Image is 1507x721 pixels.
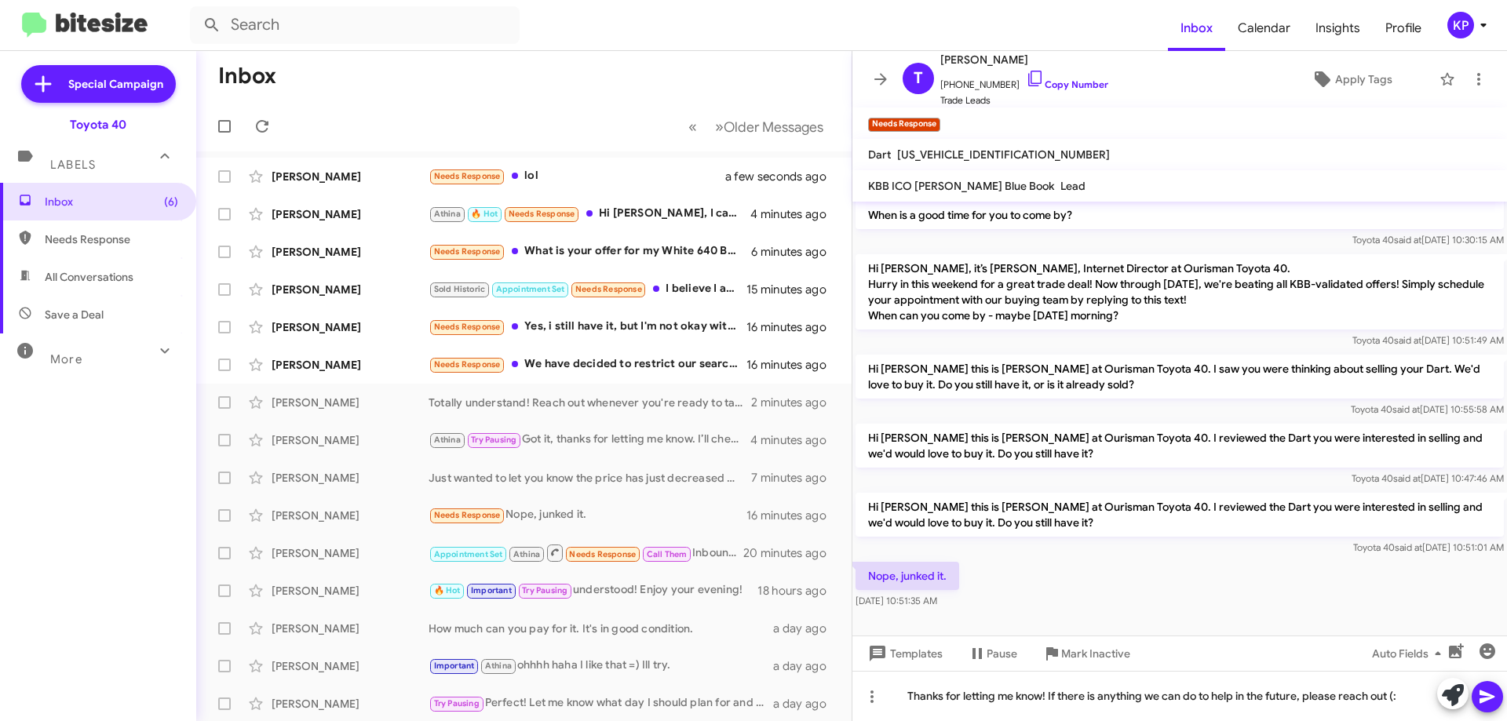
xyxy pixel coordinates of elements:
[955,639,1030,668] button: Pause
[1395,541,1422,553] span: said at
[429,431,750,449] div: Got it, thanks for letting me know. I’ll check back with you after [DATE] to see where things sta...
[272,244,429,260] div: [PERSON_NAME]
[1168,5,1225,51] a: Inbox
[434,284,486,294] span: Sold Historic
[164,194,178,209] span: (6)
[429,506,746,524] div: Nope, junked it.
[50,158,96,172] span: Labels
[1026,78,1108,90] a: Copy Number
[746,319,839,335] div: 16 minutes ago
[750,206,839,222] div: 4 minutes ago
[50,352,82,366] span: More
[940,69,1108,93] span: [PHONE_NUMBER]
[471,585,512,595] span: Important
[1359,639,1460,668] button: Auto Fields
[272,545,429,561] div: [PERSON_NAME]
[1225,5,1303,51] a: Calendar
[746,282,839,297] div: 15 minutes ago
[45,269,133,285] span: All Conversations
[429,395,751,410] div: Totally understand! Reach out whenever you're ready to take the next step! I'm happy to help!
[429,694,773,712] div: Perfect! Let me know what day I should plan for and I will get you taken care of! Thank you
[773,621,839,636] div: a day ago
[272,169,429,184] div: [PERSON_NAME]
[272,508,429,523] div: [PERSON_NAME]
[272,696,429,712] div: [PERSON_NAME]
[429,167,745,185] div: lol
[647,549,688,559] span: Call Them
[852,639,955,668] button: Templates
[218,64,276,89] h1: Inbox
[429,318,746,336] div: Yes, i still have it, but I'm not okay with the estimated quote.
[434,585,461,595] span: 🔥 Hot
[513,549,540,559] span: Athina
[434,435,461,445] span: Athina
[856,355,1504,399] p: Hi [PERSON_NAME] this is [PERSON_NAME] at Ourisman Toyota 40. I saw you were thinking about selli...
[856,595,937,606] span: [DATE] 10:51:35 AM
[852,671,1507,721] div: Thanks for letting me know! If there is anything we can do to help in the future, please reach ou...
[45,231,178,247] span: Needs Response
[429,543,745,563] div: Inbound Call
[272,357,429,373] div: [PERSON_NAME]
[190,6,520,44] input: Search
[1394,234,1421,246] span: said at
[434,661,475,671] span: Important
[509,209,575,219] span: Needs Response
[21,65,176,103] a: Special Campaign
[429,242,751,260] div: What is your offer for my White 640 BMW ?
[272,282,429,297] div: [PERSON_NAME]
[856,562,959,590] p: Nope, junked it.
[1351,403,1504,415] span: Toyota 40 [DATE] 10:55:58 AM
[1060,179,1086,193] span: Lead
[68,76,163,92] span: Special Campaign
[1352,334,1504,346] span: Toyota 40 [DATE] 10:51:49 AM
[1271,65,1432,93] button: Apply Tags
[680,111,833,143] nav: Page navigation example
[1394,334,1421,346] span: said at
[1303,5,1373,51] a: Insights
[429,205,750,223] div: Hi [PERSON_NAME], I can stop [DATE] at 4. Just want to take a look at the Grand Highlander.
[724,118,823,136] span: Older Messages
[751,244,839,260] div: 6 minutes ago
[1030,639,1143,668] button: Mark Inactive
[471,209,498,219] span: 🔥 Hot
[272,432,429,448] div: [PERSON_NAME]
[856,254,1504,330] p: Hi [PERSON_NAME], it’s [PERSON_NAME], Internet Director at Ourisman Toyota 40. Hurry in this week...
[272,206,429,222] div: [PERSON_NAME]
[773,696,839,712] div: a day ago
[434,171,501,181] span: Needs Response
[429,621,773,636] div: How much can you pay for it. It's in good condition.
[773,658,839,674] div: a day ago
[1393,472,1421,484] span: said at
[429,657,773,675] div: ohhhh haha I like that =) Ill try.
[751,470,839,486] div: 7 minutes ago
[1335,65,1392,93] span: Apply Tags
[1372,639,1447,668] span: Auto Fields
[1373,5,1434,51] a: Profile
[1352,472,1504,484] span: Toyota 40 [DATE] 10:47:46 AM
[897,147,1110,162] span: [US_VEHICLE_IDENTIFICATION_NUMBER]
[496,284,565,294] span: Appointment Set
[434,698,480,708] span: Try Pausing
[272,395,429,410] div: [PERSON_NAME]
[429,470,751,486] div: Just wanted to let you know the price has just decreased — would you like me to send you the upda...
[706,111,833,143] button: Next
[868,147,891,162] span: Dart
[272,319,429,335] div: [PERSON_NAME]
[987,639,1017,668] span: Pause
[856,424,1504,468] p: Hi [PERSON_NAME] this is [PERSON_NAME] at Ourisman Toyota 40. I reviewed the Dart you were intere...
[746,508,839,523] div: 16 minutes ago
[434,359,501,370] span: Needs Response
[434,549,503,559] span: Appointment Set
[868,118,940,132] small: Needs Response
[272,583,429,599] div: [PERSON_NAME]
[569,549,636,559] span: Needs Response
[434,209,461,219] span: Athina
[45,307,104,322] span: Save a Deal
[856,493,1504,537] p: Hi [PERSON_NAME] this is [PERSON_NAME] at Ourisman Toyota 40. I reviewed the Dart you were intere...
[434,322,501,332] span: Needs Response
[70,117,126,133] div: Toyota 40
